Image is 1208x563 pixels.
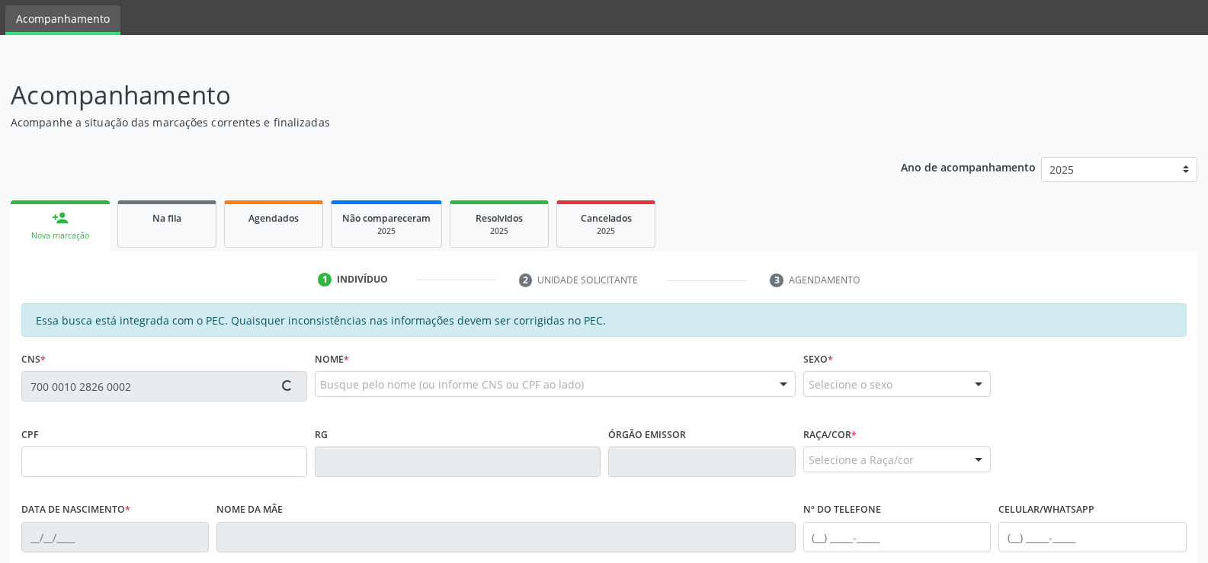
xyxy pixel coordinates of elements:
input: (__) _____-_____ [803,522,991,552]
span: Não compareceram [342,212,431,225]
label: Nome da mãe [216,498,283,522]
div: Essa busca está integrada com o PEC. Quaisquer inconsistências nas informações devem ser corrigid... [21,303,1187,337]
div: 1 [318,273,332,286]
span: Na fila [152,212,181,225]
label: Sexo [803,347,833,371]
div: 2025 [342,226,431,237]
p: Acompanhe a situação das marcações correntes e finalizadas [11,114,841,130]
div: Indivíduo [337,273,388,286]
p: Acompanhamento [11,76,841,114]
label: Celular/WhatsApp [998,498,1094,522]
span: Selecione a Raça/cor [809,452,914,468]
input: (__) _____-_____ [998,522,1186,552]
label: Data de nascimento [21,498,130,522]
label: Nº do Telefone [803,498,881,522]
div: Nova marcação [21,230,99,242]
span: Selecione o sexo [809,376,892,392]
label: Nome [315,347,349,371]
label: Raça/cor [803,423,857,446]
input: __/__/____ [21,522,209,552]
span: Resolvidos [476,212,523,225]
label: RG [315,423,328,446]
div: 2025 [568,226,644,237]
label: CNS [21,347,46,371]
label: CPF [21,423,39,446]
span: Agendados [248,212,299,225]
a: Acompanhamento [5,5,120,35]
div: 2025 [461,226,537,237]
p: Ano de acompanhamento [901,157,1036,176]
div: person_add [52,210,69,226]
span: Cancelados [581,212,632,225]
span: Busque pelo nome (ou informe CNS ou CPF ao lado) [320,376,584,392]
label: Órgão emissor [608,423,686,446]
